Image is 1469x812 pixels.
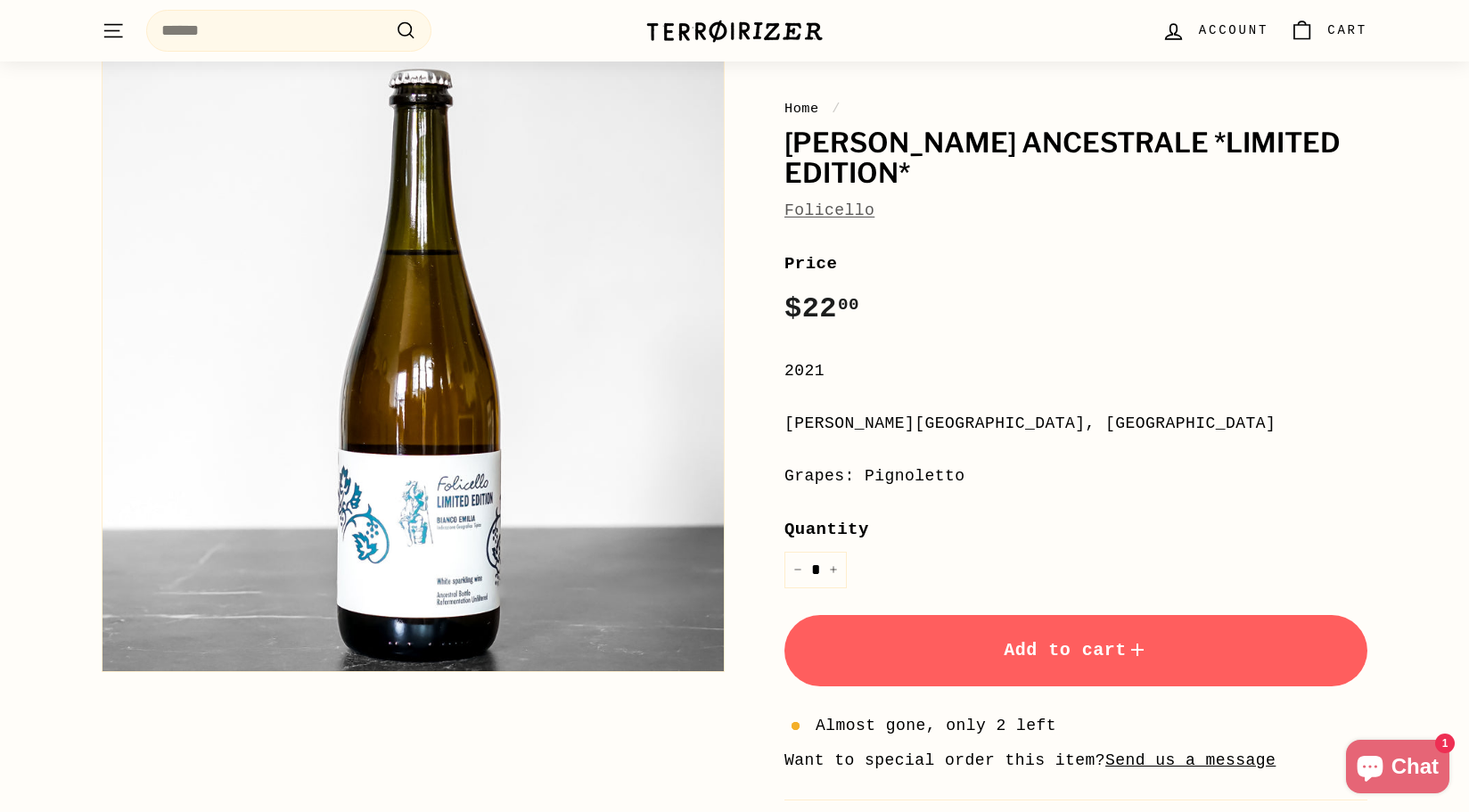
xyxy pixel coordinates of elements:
div: [PERSON_NAME][GEOGRAPHIC_DATA], [GEOGRAPHIC_DATA] [784,411,1367,437]
div: Grapes: Pignoletto [784,463,1367,489]
label: Quantity [784,516,1367,543]
inbox-online-store-chat: Shopify online store chat [1341,740,1455,798]
label: Price [784,250,1367,277]
sup: 00 [838,295,859,315]
a: Folicello [784,201,874,219]
a: Cart [1279,4,1378,57]
span: Add to cart [1004,640,1148,660]
button: Reduce item quantity by one [784,552,811,588]
input: quantity [784,552,847,588]
nav: breadcrumbs [784,98,1367,119]
h1: [PERSON_NAME] Ancestrale *Limited Edition* [784,128,1367,188]
span: / [827,101,845,117]
li: Want to special order this item? [784,748,1367,774]
span: Account [1199,21,1268,40]
span: Cart [1327,21,1367,40]
span: Almost gone, only 2 left [816,713,1056,739]
span: $22 [784,292,859,325]
div: 2021 [784,358,1367,384]
button: Increase item quantity by one [820,552,847,588]
a: Send us a message [1105,751,1276,769]
button: Add to cart [784,615,1367,686]
a: Account [1151,4,1279,57]
a: Home [784,101,819,117]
